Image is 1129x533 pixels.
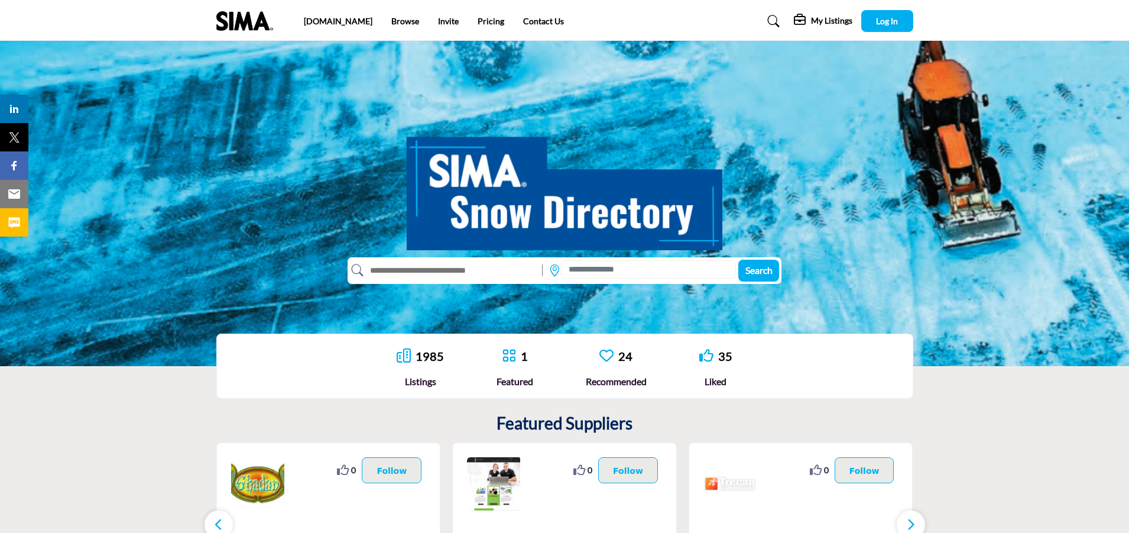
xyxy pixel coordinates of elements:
[351,464,356,476] span: 0
[523,16,564,26] a: Contact Us
[216,11,279,31] img: Site Logo
[699,374,732,389] div: Liked
[362,457,421,483] button: Follow
[521,349,528,363] a: 1
[377,464,407,477] p: Follow
[438,16,459,26] a: Invite
[699,348,713,363] i: Go to Liked
[497,374,533,389] div: Featured
[397,374,444,389] div: Listings
[824,464,829,476] span: 0
[231,457,284,511] img: ​Ghadan Company
[599,348,614,364] a: Go to Recommended
[794,14,852,28] div: My Listings
[467,457,520,511] img: The Green Executive
[586,374,647,389] div: Recommended
[502,348,516,364] a: Go to Featured
[738,260,779,282] button: Search
[718,349,732,363] a: 35
[478,16,504,26] a: Pricing
[861,10,913,32] button: Log In
[618,349,632,363] a: 24
[835,457,894,483] button: Follow
[407,124,722,250] img: SIMA Snow Directory
[703,457,757,511] img: Trecan Snowmelters
[391,16,419,26] a: Browse
[598,457,658,483] button: Follow
[745,264,773,276] span: Search
[497,414,632,434] h2: Featured Suppliers
[304,16,372,26] a: [DOMAIN_NAME]
[849,464,880,477] p: Follow
[876,16,898,26] span: Log In
[756,12,787,31] a: Search
[613,464,643,477] p: Follow
[588,464,592,476] span: 0
[811,15,852,26] h5: My Listings
[539,261,546,279] img: Rectangle%203585.svg
[416,349,444,363] a: 1985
